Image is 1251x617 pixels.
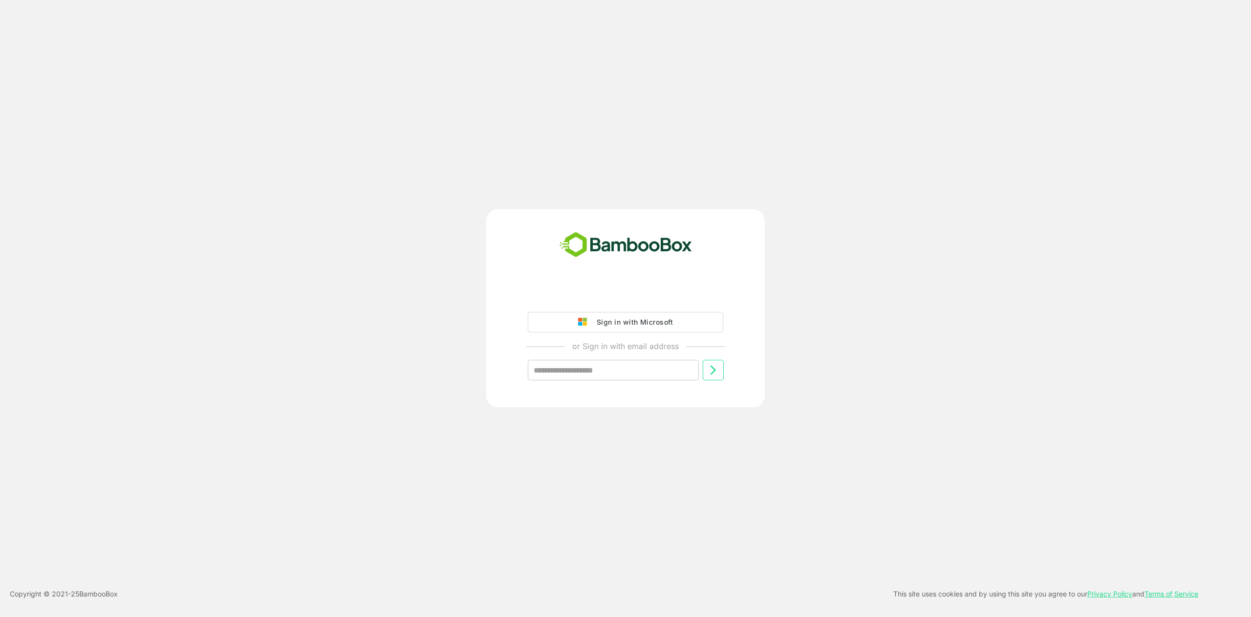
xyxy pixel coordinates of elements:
a: Terms of Service [1144,590,1198,598]
div: Sign in with Microsoft [592,316,673,329]
button: Sign in with Microsoft [528,312,723,332]
p: This site uses cookies and by using this site you agree to our and [893,588,1198,600]
img: bamboobox [554,229,697,261]
img: google [578,318,592,327]
p: or Sign in with email address [572,340,679,352]
a: Privacy Policy [1087,590,1132,598]
p: Copyright © 2021- 25 BambooBox [10,588,118,600]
